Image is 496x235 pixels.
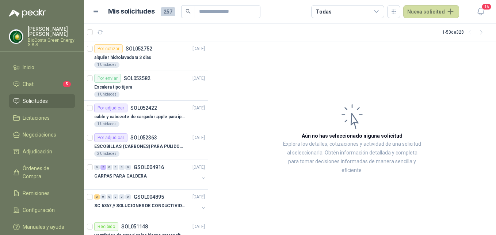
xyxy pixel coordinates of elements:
p: cable y cabezote de cargador apple para iphone [94,113,185,120]
button: Nueva solicitud [403,5,459,18]
span: 5 [63,81,71,87]
div: 2 [100,165,106,170]
div: 0 [119,194,125,199]
div: 1 Unidades [94,92,119,97]
div: Por adjudicar [94,133,127,142]
div: Por adjudicar [94,104,127,112]
span: Configuración [23,206,55,214]
span: Manuales y ayuda [23,223,64,231]
div: Recibido [94,222,118,231]
a: Remisiones [9,186,75,200]
span: Órdenes de Compra [23,164,68,180]
div: 0 [94,165,100,170]
a: Por enviarSOL052582[DATE] Escalera tipo tijera1 Unidades [84,71,208,101]
div: 2 Unidades [94,151,119,157]
a: Por adjudicarSOL052422[DATE] cable y cabezote de cargador apple para iphone1 Unidades [84,101,208,130]
span: search [186,9,191,14]
p: CARPAS PARA CALDERA [94,173,147,180]
a: Solicitudes [9,94,75,108]
span: Inicio [23,63,34,71]
img: Company Logo [9,30,23,44]
p: BioCosta Green Energy S.A.S [28,38,75,47]
a: Manuales y ayuda [9,220,75,234]
p: [PERSON_NAME] [PERSON_NAME] [28,26,75,37]
div: 1 Unidades [94,62,119,68]
p: [DATE] [192,223,205,230]
span: Negociaciones [23,131,56,139]
p: SC 6367 // SOLUCIONES DE CONDUCTIVIDAD [94,202,185,209]
span: Solicitudes [23,97,48,105]
p: ESCOBILLAS (CARBONES) PARA PULIDORA DEWALT [94,143,185,150]
div: 0 [113,165,118,170]
span: 16 [481,3,492,10]
p: alquiler hidrolavadora 3 dias [94,54,151,61]
div: 0 [125,165,131,170]
div: 0 [100,194,106,199]
p: [DATE] [192,75,205,82]
p: [DATE] [192,134,205,141]
h3: Aún no has seleccionado niguna solicitud [302,132,402,140]
a: Adjudicación [9,145,75,158]
div: Todas [316,8,331,16]
p: SOL052422 [130,105,157,111]
p: GSOL004895 [134,194,164,199]
div: Por enviar [94,74,121,83]
a: Configuración [9,203,75,217]
p: SOL052582 [124,76,150,81]
div: Por cotizar [94,44,123,53]
a: Por adjudicarSOL052363[DATE] ESCOBILLAS (CARBONES) PARA PULIDORA DEWALT2 Unidades [84,130,208,160]
a: 3 0 0 0 0 0 GSOL004895[DATE] SC 6367 // SOLUCIONES DE CONDUCTIVIDAD [94,193,206,216]
div: 1 Unidades [94,121,119,127]
div: 0 [119,165,125,170]
a: 0 2 0 0 0 0 GSOL004916[DATE] CARPAS PARA CALDERA [94,163,206,186]
a: Licitaciones [9,111,75,125]
span: Adjudicación [23,148,52,156]
p: SOL052363 [130,135,157,140]
p: [DATE] [192,164,205,171]
p: GSOL004916 [134,165,164,170]
a: Inicio [9,60,75,74]
p: SOL052752 [126,46,152,51]
div: 0 [113,194,118,199]
a: Por cotizarSOL052752[DATE] alquiler hidrolavadora 3 dias1 Unidades [84,41,208,71]
div: 0 [125,194,131,199]
p: SOL051148 [121,224,148,229]
a: Chat5 [9,77,75,91]
span: Remisiones [23,189,50,197]
a: Órdenes de Compra [9,161,75,183]
span: Licitaciones [23,114,50,122]
p: [DATE] [192,105,205,112]
a: Negociaciones [9,128,75,142]
p: Explora los detalles, cotizaciones y actividad de una solicitud al seleccionarla. Obtén informaci... [281,140,423,175]
p: Escalera tipo tijera [94,84,132,91]
div: 0 [107,194,112,199]
img: Logo peakr [9,9,46,18]
h1: Mis solicitudes [108,6,155,17]
button: 16 [474,5,487,18]
div: 3 [94,194,100,199]
span: Chat [23,80,34,88]
div: 1 - 50 de 328 [442,26,487,38]
p: [DATE] [192,194,205,201]
p: [DATE] [192,45,205,52]
div: 0 [107,165,112,170]
span: 257 [161,7,175,16]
